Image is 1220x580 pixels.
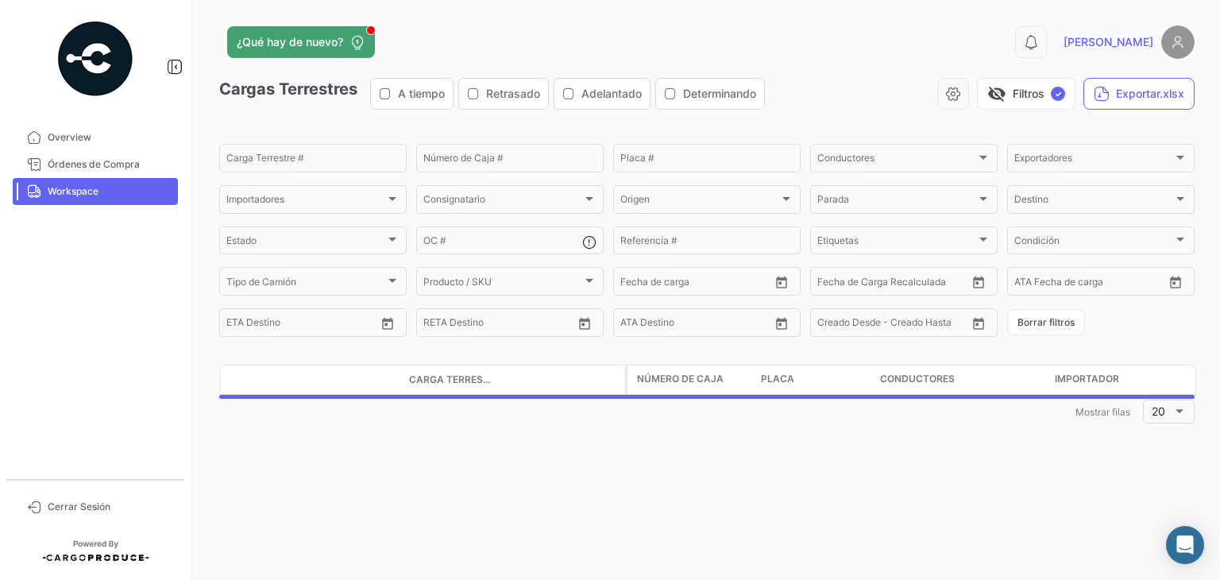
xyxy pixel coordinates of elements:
button: visibility_offFiltros✓ [977,78,1075,110]
a: Órdenes de Compra [13,151,178,178]
input: Desde [226,319,255,331]
span: Producto / SKU [423,278,582,289]
span: Condición [1014,238,1173,249]
datatable-header-cell: Placa [755,365,874,394]
span: Número de Caja [637,372,724,386]
button: Determinando [656,79,764,109]
button: Open calendar [967,270,990,294]
span: Conductores [817,155,976,166]
button: Open calendar [376,311,400,335]
datatable-header-cell: Estado [252,373,403,386]
input: ATA Desde [1014,278,1063,289]
datatable-header-cell: Carga Terrestre # [403,366,498,393]
span: Retrasado [486,86,540,102]
span: Mostrar filas [1075,406,1130,418]
button: Open calendar [1164,270,1187,294]
span: Placa [761,372,794,386]
span: Parada [817,196,976,207]
h3: Cargas Terrestres [219,78,770,110]
a: Overview [13,124,178,151]
span: Carga Terrestre # [409,373,492,387]
input: ATA Hasta [680,319,751,331]
span: Importadores [226,196,385,207]
datatable-header-cell: Número de Caja [627,365,755,394]
span: Conductores [880,372,955,386]
input: Hasta [266,319,338,331]
span: A tiempo [398,86,445,102]
input: Hasta [463,319,535,331]
button: Borrar filtros [1007,309,1085,335]
span: Tipo de Camión [226,278,385,289]
div: Abrir Intercom Messenger [1166,526,1204,564]
span: Órdenes de Compra [48,157,172,172]
span: Estado [226,238,385,249]
input: ATA Desde [620,319,669,331]
span: [PERSON_NAME] [1064,34,1153,50]
button: Adelantado [554,79,650,109]
button: Exportar.xlsx [1083,78,1195,110]
a: Workspace [13,178,178,205]
button: A tiempo [371,79,453,109]
span: visibility_off [987,84,1006,103]
span: Overview [48,130,172,145]
span: Adelantado [581,86,642,102]
datatable-header-cell: Importador [1048,365,1191,394]
span: Etiquetas [817,238,976,249]
span: Importador [1055,372,1119,386]
input: Desde [817,278,846,289]
span: Workspace [48,184,172,199]
span: Determinando [683,86,756,102]
button: Retrasado [459,79,548,109]
span: Origen [620,196,779,207]
img: placeholder-user.png [1161,25,1195,59]
input: Creado Hasta [892,319,963,331]
input: Desde [423,319,452,331]
span: ✓ [1051,87,1065,101]
span: Cerrar Sesión [48,500,172,514]
datatable-header-cell: Delay Status [498,373,625,386]
input: Creado Desde [817,319,881,331]
button: Open calendar [967,311,990,335]
input: Hasta [857,278,929,289]
datatable-header-cell: Conductores [874,365,1048,394]
span: Consignatario [423,196,582,207]
span: 20 [1152,404,1165,418]
input: ATA Hasta [1074,278,1145,289]
button: ¿Qué hay de nuevo? [227,26,375,58]
span: Exportadores [1014,155,1173,166]
span: ¿Qué hay de nuevo? [237,34,343,50]
input: Desde [620,278,649,289]
button: Open calendar [770,270,793,294]
img: powered-by.png [56,19,135,99]
span: Destino [1014,196,1173,207]
input: Hasta [660,278,732,289]
button: Open calendar [573,311,596,335]
button: Open calendar [770,311,793,335]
